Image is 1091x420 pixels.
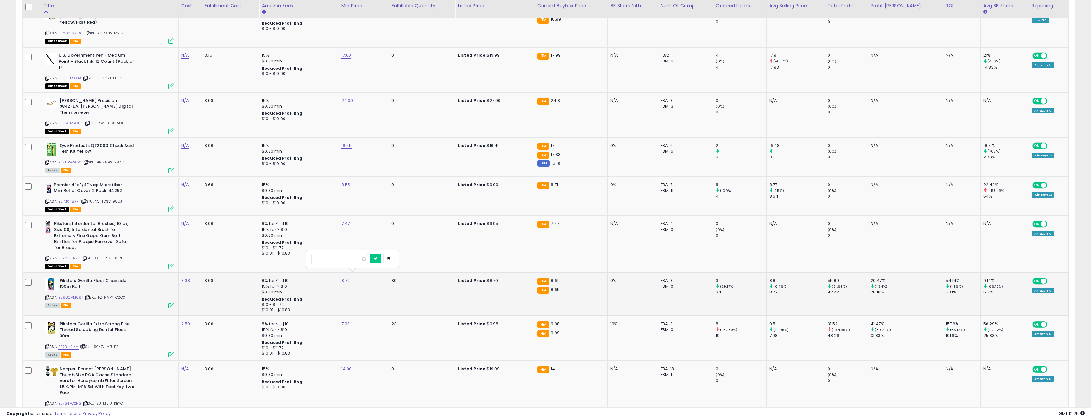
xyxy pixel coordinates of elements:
span: | SKU: HE-459G-R8AD [83,160,124,165]
div: 3.68 [205,278,254,284]
a: 8.55 [341,182,350,188]
span: FBA [70,129,81,134]
a: 8.70 [341,278,350,284]
span: ON [1033,53,1041,59]
div: 2.33% [983,154,1029,160]
div: FBA: 8 [661,278,708,284]
div: 0 [716,109,766,115]
b: Listed Price: [458,98,487,104]
a: B0055KSO3A [58,76,82,81]
div: N/A [946,221,976,227]
div: 4 [716,193,766,199]
div: Title [44,3,176,9]
small: FBA [537,17,549,24]
div: FBM: 0 [661,227,708,233]
span: 17.99 [551,52,561,58]
div: 15% [262,53,334,58]
div: ASIN: [45,221,174,268]
div: 0 [769,154,825,160]
span: ON [1033,322,1041,327]
a: B07TDGW8P4 [58,160,82,165]
span: FBA [70,264,81,269]
div: 0 [828,154,868,160]
span: | SKU: K7-KA35-MVJX [84,31,123,36]
div: N/A [871,53,938,58]
div: 0% [610,143,653,148]
span: All listings currently available for purchase on Amazon [45,168,60,173]
div: Current Buybox Price [537,3,605,9]
small: (1.54%) [875,284,887,289]
small: (-58.46%) [987,188,1006,193]
div: ASIN: [45,182,174,212]
span: 7.47 [551,221,559,227]
div: Win BuyBox [1032,192,1054,198]
div: 0 [716,221,766,227]
b: Reduced Prof. Rng. [262,66,304,71]
div: 3.06 [205,221,254,227]
div: FBA: 8 [661,98,708,104]
span: OFF [1046,182,1057,188]
div: 0 [828,64,868,70]
span: 9.98 [551,321,560,327]
span: OFF [1046,143,1057,149]
div: 2 [716,143,766,148]
b: Reduced Prof. Rng. [262,296,304,302]
div: $10 - $11.72 [262,302,334,308]
small: (100%) [720,188,733,193]
span: FBA [70,207,81,212]
div: 9.5 [769,321,825,327]
div: $10 - $10.90 [262,161,334,167]
small: Avg BB Share. [983,9,987,15]
a: 3.33 [181,278,190,284]
small: FBA [537,152,549,159]
div: 55.89 [828,278,868,284]
div: Cost [181,3,199,9]
div: Avg BB Share [983,3,1026,9]
b: Reduced Prof. Rng. [262,195,304,200]
div: ASIN: [45,143,174,172]
a: 24.00 [341,98,353,104]
div: 3.15 [205,53,254,58]
small: Amazon Fees. [262,9,266,15]
div: Amazon AI [1032,108,1054,113]
div: 8.81 [769,278,825,284]
div: 20.47% [871,278,943,284]
a: B00W1MYCUO [58,120,83,126]
div: 20.16% [871,289,943,295]
a: 16.45 [341,142,352,149]
b: Piksters Gorilla Floss Chairside 150m Roll [60,278,137,291]
div: $9.98 [458,321,529,327]
a: 7.98 [341,321,350,327]
div: FBA: 7 [661,182,708,188]
span: FBA [61,303,72,308]
div: N/A [871,143,938,148]
div: ROI [946,3,978,9]
small: (29.17%) [720,284,735,289]
span: All listings that are currently out of stock and unavailable for purchase on Amazon [45,129,69,134]
div: 5.5% [983,289,1029,295]
div: 0 [828,98,868,104]
small: (0%) [828,227,836,232]
div: 3.06 [205,321,254,327]
div: $10 - $10.90 [262,71,334,76]
div: 23 [391,321,450,327]
small: (31.69%) [832,284,847,289]
span: 8.71 [551,182,558,188]
a: 7.47 [341,221,350,227]
a: 17.00 [341,52,351,59]
div: N/A [610,98,653,104]
b: U.S. Government Pen - Medium Point - Black Ink, 12 Count (Pack of 1) [59,53,136,72]
div: ASIN: [45,8,174,43]
b: Listed Price: [458,221,487,227]
small: (0%) [828,104,836,109]
div: FBA: 3 [661,321,708,327]
div: 14.83% [983,64,1029,70]
div: $27.00 [458,98,529,104]
div: 15% [262,98,334,104]
img: 41u4jGeciwL._SL40_.jpg [45,366,58,377]
div: $9.99 [458,182,529,188]
div: N/A [769,98,820,104]
a: B07BLK21KM [58,344,79,350]
div: ASIN: [45,278,174,308]
div: Avg Selling Price [769,3,822,9]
